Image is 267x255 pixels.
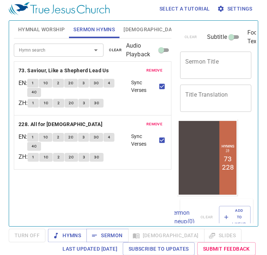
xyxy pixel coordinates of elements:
[203,244,250,254] span: Submit Feedback
[86,229,128,242] button: Sermon
[18,25,65,34] span: Hymnal Worship
[39,153,53,162] button: 1C
[32,100,34,106] span: 1
[54,231,81,240] span: Hymns
[27,79,38,88] button: 1
[89,79,103,88] button: 3C
[180,199,253,236] div: Sermon Lineup(0)clearAdd to Lineup
[104,79,114,88] button: 4
[129,244,189,254] span: Subscribe to Updates
[142,120,167,129] button: remove
[104,133,114,142] button: 4
[57,80,59,86] span: 2
[57,154,60,161] span: 2
[39,133,53,142] button: 1C
[94,134,99,141] span: 3C
[69,100,74,106] span: 2C
[83,100,85,106] span: 3
[43,134,48,141] span: 1C
[53,153,64,162] button: 2
[78,79,89,88] button: 3
[19,153,28,161] p: ZH :
[32,143,37,150] span: 4C
[90,153,104,162] button: 3C
[65,153,78,162] button: 2C
[247,28,264,46] span: Footer Text
[177,120,238,196] iframe: from-child
[159,4,210,13] span: Select a tutorial
[124,25,179,34] span: [DEMOGRAPHIC_DATA]
[89,133,103,142] button: 3C
[219,206,251,229] button: Add to Lineup
[91,45,101,55] button: Open
[48,229,87,242] button: Hymns
[108,80,110,86] span: 4
[19,66,110,75] button: 73. Saviour, Like a Shepherd Lead Us
[78,153,89,162] button: 3
[19,79,27,88] p: EN :
[146,121,162,127] span: remove
[73,25,115,34] span: Sermon Hymns
[27,88,41,97] button: 4C
[19,99,28,108] p: ZH :
[219,4,252,13] span: Settings
[28,99,39,108] button: 1
[19,133,27,141] p: EN :
[44,154,49,161] span: 1C
[131,133,157,148] span: Sync Verses
[82,80,85,86] span: 3
[32,134,34,141] span: 1
[53,99,64,108] button: 2
[105,46,126,54] button: clear
[44,100,49,106] span: 1C
[108,134,110,141] span: 4
[64,133,78,142] button: 2C
[27,142,41,151] button: 4C
[43,80,48,86] span: 1C
[64,79,78,88] button: 2C
[69,134,74,141] span: 2C
[146,67,162,74] span: remove
[32,154,34,161] span: 1
[57,134,59,141] span: 2
[69,154,74,161] span: 2C
[90,99,104,108] button: 3C
[69,80,74,86] span: 2C
[39,99,53,108] button: 1C
[32,80,34,86] span: 1
[39,79,53,88] button: 1C
[19,120,104,129] button: 228. All for [DEMOGRAPHIC_DATA]
[78,99,89,108] button: 3
[109,47,122,53] span: clear
[82,134,85,141] span: 3
[126,41,157,59] span: Audio Playback
[78,133,89,142] button: 3
[57,100,60,106] span: 2
[83,154,85,161] span: 3
[65,99,78,108] button: 2C
[94,100,99,106] span: 3C
[62,244,117,254] span: Last updated [DATE]
[142,66,167,75] button: remove
[94,154,99,161] span: 3C
[131,79,157,94] span: Sync Verses
[170,209,195,226] p: Sermon Lineup ( 0 )
[157,2,213,16] button: Select a tutorial
[27,133,38,142] button: 1
[53,79,64,88] button: 2
[53,133,64,142] button: 2
[92,231,122,240] span: Sermon
[216,2,255,16] button: Settings
[9,2,110,15] img: True Jesus Church
[94,80,99,86] span: 3C
[19,66,109,75] b: 73. Saviour, Like a Shepherd Lead Us
[224,207,246,227] span: Add to Lineup
[28,153,39,162] button: 1
[207,33,227,41] span: Subtitle
[32,89,37,96] span: 4C
[19,120,102,129] b: 228. All for [DEMOGRAPHIC_DATA]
